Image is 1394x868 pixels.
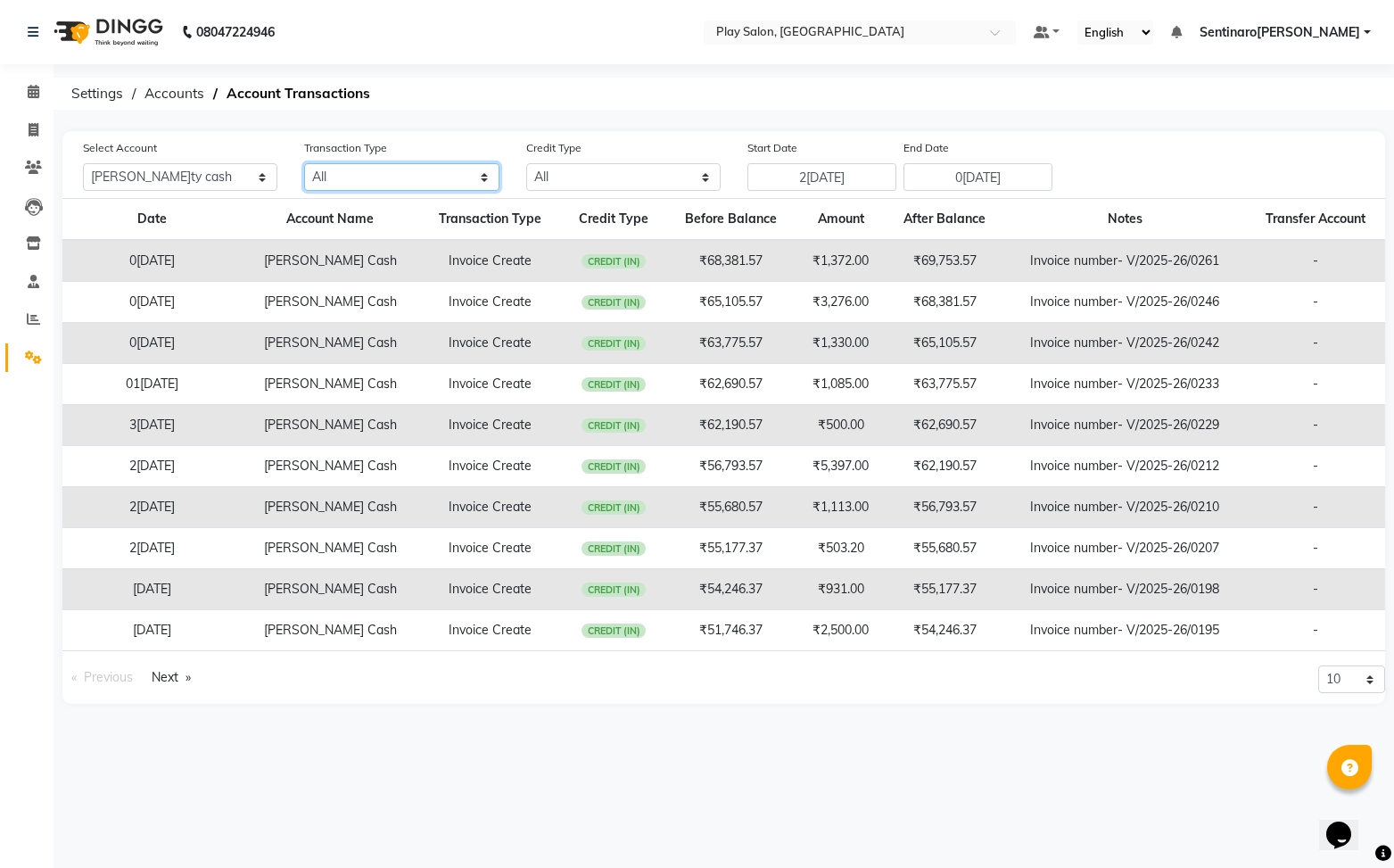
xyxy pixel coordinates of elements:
[582,336,646,351] span: CREDIT (IN)
[582,500,646,515] span: CREDIT (IN)
[796,610,886,651] td: ₹2,500.00
[62,446,241,487] td: 2[DATE]
[582,377,646,392] span: CREDIT (IN)
[886,446,1004,487] td: ₹62,190.57
[666,282,796,323] td: ₹65,105.57
[1004,199,1246,241] th: Notes
[84,669,133,685] span: Previous
[62,610,241,651] td: [DATE]
[666,323,796,364] td: ₹63,775.57
[1246,446,1385,487] td: -
[241,446,419,487] td: [PERSON_NAME] Cash
[1200,23,1360,42] span: Sentinaro[PERSON_NAME]
[796,199,886,241] th: Amount
[886,610,1004,651] td: ₹54,246.37
[62,487,241,528] td: 2[DATE]
[1004,405,1246,446] td: Invoice number- V/2025-26/0229
[218,78,379,110] span: Account Transactions
[62,282,241,323] td: 0[DATE]
[62,665,711,690] nav: Pagination
[666,610,796,651] td: ₹51,746.37
[903,140,949,156] label: End Date
[1246,528,1385,569] td: -
[419,569,562,610] td: Invoice Create
[1246,199,1385,241] th: Transfer Account
[903,163,1052,191] input: End Date
[666,240,796,282] td: ₹68,381.57
[83,140,157,156] label: Select Account
[796,323,886,364] td: ₹1,330.00
[62,569,241,610] td: [DATE]
[1246,240,1385,282] td: -
[886,405,1004,446] td: ₹62,690.57
[666,446,796,487] td: ₹56,793.57
[666,569,796,610] td: ₹54,246.37
[419,610,562,651] td: Invoice Create
[666,487,796,528] td: ₹55,680.57
[143,665,200,690] a: Next
[241,323,419,364] td: [PERSON_NAME] Cash
[241,240,419,282] td: [PERSON_NAME] Cash
[241,282,419,323] td: [PERSON_NAME] Cash
[582,541,646,556] span: CREDIT (IN)
[747,140,797,156] label: Start Date
[1246,610,1385,651] td: -
[419,487,562,528] td: Invoice Create
[419,528,562,569] td: Invoice Create
[796,405,886,446] td: ₹500.00
[136,78,213,110] span: Accounts
[796,240,886,282] td: ₹1,372.00
[886,199,1004,241] th: After Balance
[886,569,1004,610] td: ₹55,177.37
[45,7,168,57] img: logo
[582,254,646,269] span: CREDIT (IN)
[796,446,886,487] td: ₹5,397.00
[241,199,419,241] th: Account Name
[241,487,419,528] td: [PERSON_NAME] Cash
[1004,610,1246,651] td: Invoice number- V/2025-26/0195
[419,364,562,405] td: Invoice Create
[62,323,241,364] td: 0[DATE]
[241,610,419,651] td: [PERSON_NAME] Cash
[666,199,796,241] th: Before Balance
[419,323,562,364] td: Invoice Create
[419,405,562,446] td: Invoice Create
[196,7,275,57] b: 08047224946
[241,405,419,446] td: [PERSON_NAME] Cash
[886,487,1004,528] td: ₹56,793.57
[241,364,419,405] td: [PERSON_NAME] Cash
[62,199,241,241] th: Date
[1246,323,1385,364] td: -
[1004,323,1246,364] td: Invoice number- V/2025-26/0242
[796,487,886,528] td: ₹1,113.00
[1004,528,1246,569] td: Invoice number- V/2025-26/0207
[1246,487,1385,528] td: -
[1246,405,1385,446] td: -
[582,459,646,474] span: CREDIT (IN)
[747,163,896,191] input: Start Date
[419,446,562,487] td: Invoice Create
[62,364,241,405] td: 01[DATE]
[886,364,1004,405] td: ₹63,775.57
[1246,364,1385,405] td: -
[886,240,1004,282] td: ₹69,753.57
[304,140,387,156] label: Transaction Type
[562,199,666,241] th: Credit Type
[62,528,241,569] td: 2[DATE]
[666,405,796,446] td: ₹62,190.57
[241,569,419,610] td: [PERSON_NAME] Cash
[62,78,132,110] span: Settings
[886,282,1004,323] td: ₹68,381.57
[241,528,419,569] td: [PERSON_NAME] Cash
[1004,487,1246,528] td: Invoice number- V/2025-26/0210
[582,295,646,310] span: CREDIT (IN)
[796,569,886,610] td: ₹931.00
[666,528,796,569] td: ₹55,177.37
[796,528,886,569] td: ₹503.20
[666,364,796,405] td: ₹62,690.57
[1004,364,1246,405] td: Invoice number- V/2025-26/0233
[419,199,562,241] th: Transaction Type
[582,624,646,638] span: CREDIT (IN)
[886,528,1004,569] td: ₹55,680.57
[1246,569,1385,610] td: -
